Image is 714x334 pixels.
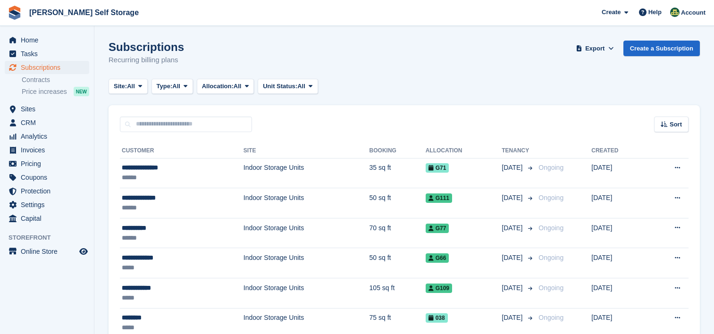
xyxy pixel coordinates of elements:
[585,44,605,53] span: Export
[109,55,184,66] p: Recurring billing plans
[426,284,452,293] span: G109
[591,158,647,188] td: [DATE]
[370,158,426,188] td: 35 sq ft
[602,8,621,17] span: Create
[8,6,22,20] img: stora-icon-8386f47178a22dfd0bd8f6a31ec36ba5ce8667c1dd55bd0f319d3a0aa187defe.svg
[370,218,426,248] td: 70 sq ft
[5,245,89,258] a: menu
[197,79,254,94] button: Allocation: All
[591,278,647,309] td: [DATE]
[5,102,89,116] a: menu
[21,198,77,211] span: Settings
[426,193,452,203] span: G111
[22,87,67,96] span: Price increases
[5,212,89,225] a: menu
[502,223,524,233] span: [DATE]
[114,82,127,91] span: Site:
[681,8,706,17] span: Account
[263,82,297,91] span: Unit Status:
[574,41,616,56] button: Export
[5,130,89,143] a: menu
[244,248,370,278] td: Indoor Storage Units
[538,254,563,261] span: Ongoing
[127,82,135,91] span: All
[670,120,682,129] span: Sort
[21,130,77,143] span: Analytics
[21,245,77,258] span: Online Store
[21,212,77,225] span: Capital
[244,188,370,218] td: Indoor Storage Units
[120,143,244,159] th: Customer
[426,313,448,323] span: 038
[538,224,563,232] span: Ongoing
[502,313,524,323] span: [DATE]
[5,33,89,47] a: menu
[502,283,524,293] span: [DATE]
[538,164,563,171] span: Ongoing
[370,143,426,159] th: Booking
[22,75,89,84] a: Contracts
[370,188,426,218] td: 50 sq ft
[8,233,94,242] span: Storefront
[21,33,77,47] span: Home
[591,143,647,159] th: Created
[426,143,502,159] th: Allocation
[25,5,143,20] a: [PERSON_NAME] Self Storage
[74,87,89,96] div: NEW
[370,278,426,309] td: 105 sq ft
[648,8,662,17] span: Help
[172,82,180,91] span: All
[623,41,700,56] a: Create a Subscription
[21,47,77,60] span: Tasks
[5,116,89,129] a: menu
[5,184,89,198] a: menu
[5,171,89,184] a: menu
[244,218,370,248] td: Indoor Storage Units
[78,246,89,257] a: Preview store
[670,8,680,17] img: Julie Williams
[22,86,89,97] a: Price increases NEW
[5,47,89,60] a: menu
[502,163,524,173] span: [DATE]
[426,224,449,233] span: G77
[370,248,426,278] td: 50 sq ft
[5,143,89,157] a: menu
[258,79,318,94] button: Unit Status: All
[109,41,184,53] h1: Subscriptions
[591,188,647,218] td: [DATE]
[502,143,535,159] th: Tenancy
[538,194,563,201] span: Ongoing
[5,61,89,74] a: menu
[5,157,89,170] a: menu
[151,79,193,94] button: Type: All
[234,82,242,91] span: All
[21,143,77,157] span: Invoices
[538,314,563,321] span: Ongoing
[502,253,524,263] span: [DATE]
[157,82,173,91] span: Type:
[426,163,449,173] span: G71
[244,158,370,188] td: Indoor Storage Units
[5,198,89,211] a: menu
[21,102,77,116] span: Sites
[426,253,449,263] span: G66
[21,61,77,74] span: Subscriptions
[538,284,563,292] span: Ongoing
[21,171,77,184] span: Coupons
[21,116,77,129] span: CRM
[109,79,148,94] button: Site: All
[297,82,305,91] span: All
[21,184,77,198] span: Protection
[591,218,647,248] td: [DATE]
[591,248,647,278] td: [DATE]
[21,157,77,170] span: Pricing
[244,278,370,309] td: Indoor Storage Units
[502,193,524,203] span: [DATE]
[244,143,370,159] th: Site
[202,82,234,91] span: Allocation:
